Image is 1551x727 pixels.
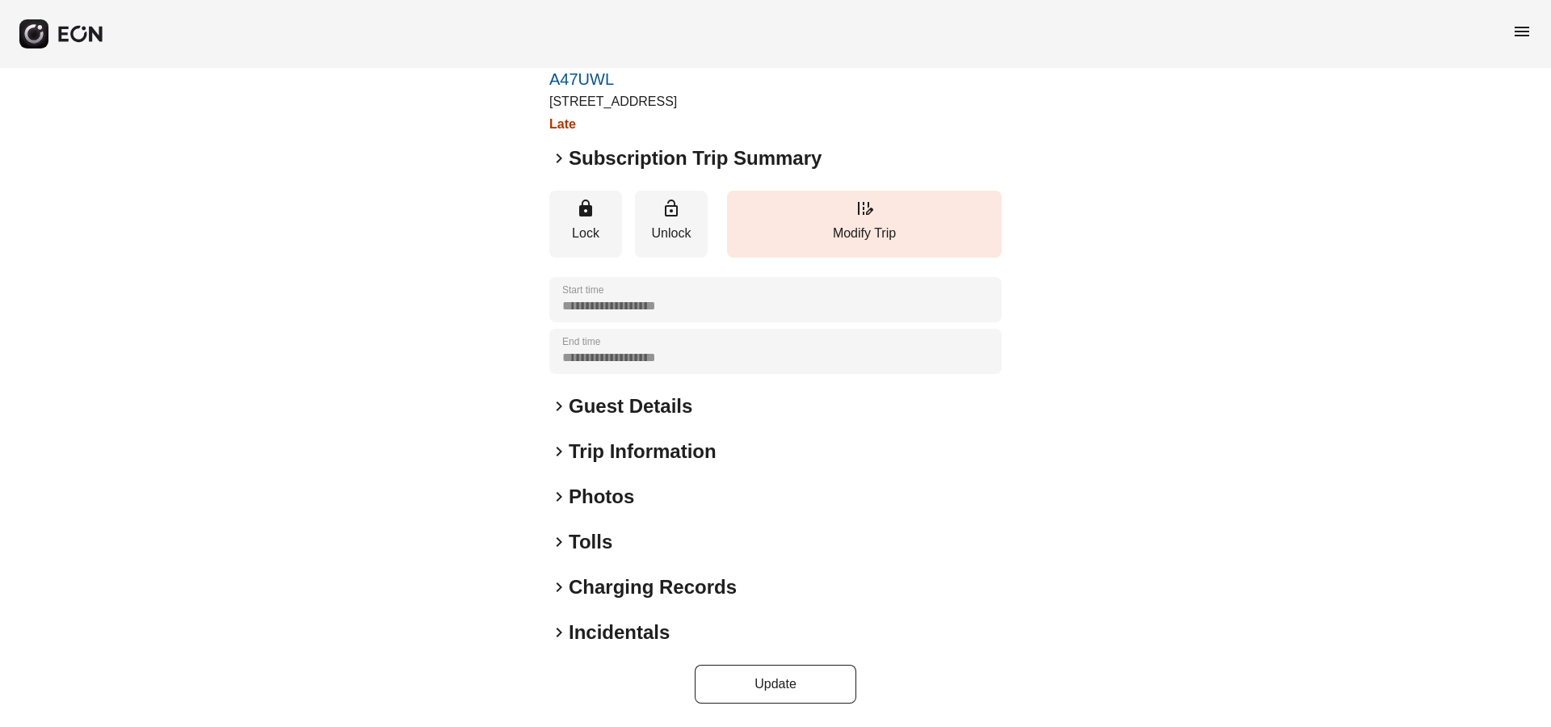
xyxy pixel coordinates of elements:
[549,115,712,134] h3: Late
[855,199,874,218] span: edit_road
[549,149,569,168] span: keyboard_arrow_right
[569,145,822,171] h2: Subscription Trip Summary
[569,393,692,419] h2: Guest Details
[549,578,569,597] span: keyboard_arrow_right
[727,191,1002,258] button: Modify Trip
[643,224,700,243] p: Unlock
[557,224,614,243] p: Lock
[576,199,595,218] span: lock
[549,69,712,89] a: A47UWL
[1512,22,1532,41] span: menu
[569,620,670,645] h2: Incidentals
[662,199,681,218] span: lock_open
[549,623,569,642] span: keyboard_arrow_right
[549,191,622,258] button: Lock
[549,442,569,461] span: keyboard_arrow_right
[549,397,569,416] span: keyboard_arrow_right
[735,224,994,243] p: Modify Trip
[569,529,612,555] h2: Tolls
[569,439,717,464] h2: Trip Information
[549,532,569,552] span: keyboard_arrow_right
[549,92,712,111] p: [STREET_ADDRESS]
[549,487,569,506] span: keyboard_arrow_right
[695,665,856,704] button: Update
[635,191,708,258] button: Unlock
[569,484,634,510] h2: Photos
[569,574,737,600] h2: Charging Records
